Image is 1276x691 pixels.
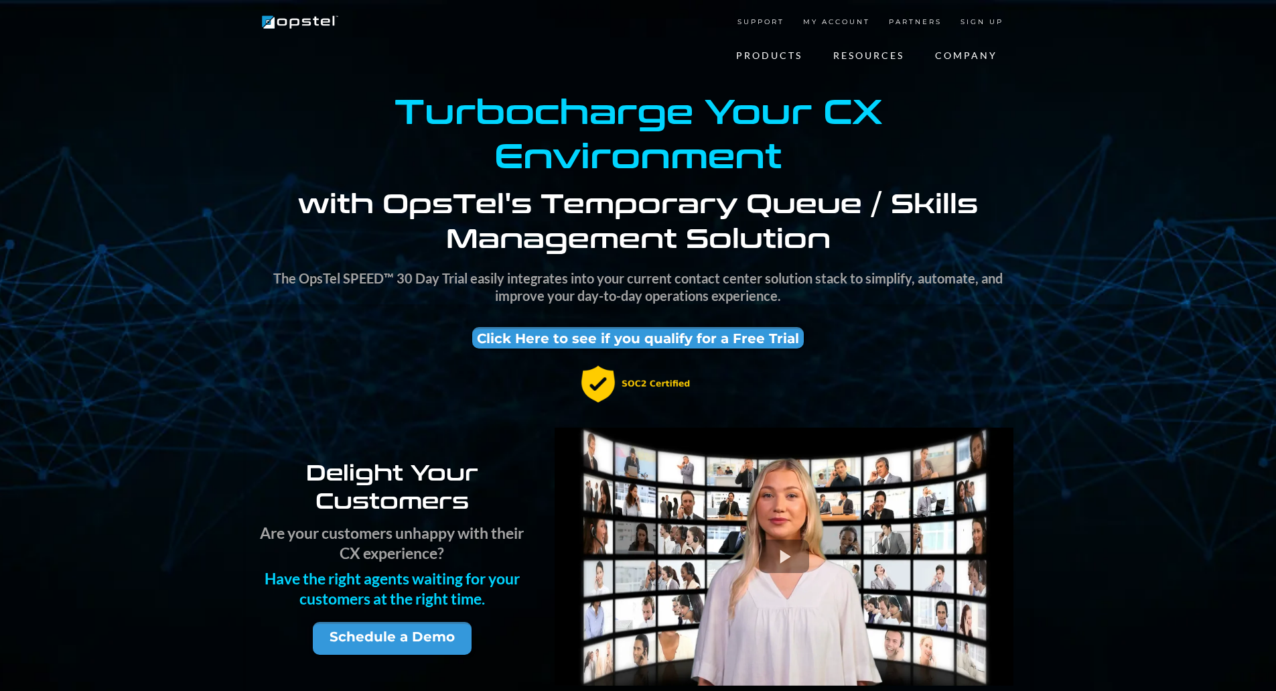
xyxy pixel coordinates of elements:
a: Click Here to see if you qualify for a Free Trial [472,327,804,349]
strong: Customers [315,485,469,515]
a: PRODUCTS [721,42,818,70]
a: SIGN UP [951,9,1013,36]
strong: Are your customers unhappy with their CX experience? [260,523,524,562]
a: RESOURCES [818,42,920,70]
span: Click Here to see if you qualify for a Free Trial [477,330,799,347]
a: Schedule a Demo [313,622,472,655]
a: SUPPORT [728,9,794,36]
a: PARTNERS [879,9,951,36]
strong: Environment [494,130,782,178]
strong: with OpsTel's Temporary Queue / Skills Management Solution [298,183,978,255]
strong: Delight Your [306,456,478,487]
a: COMPANY [920,42,1013,70]
a: MY ACCOUNT [794,9,879,36]
img: Brand Logo [260,12,340,32]
span: Schedule a Demo [330,629,455,645]
strong: Have the right agents waiting for your customers at the right time. [265,569,520,608]
strong: Turbocharge Your CX [395,86,882,133]
a: https://www.opstel.com/ [260,15,340,27]
strong: The OpsTel SPEED™ 30 Day Trial easily integrates into your current contact center solution stack ... [273,270,1003,304]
